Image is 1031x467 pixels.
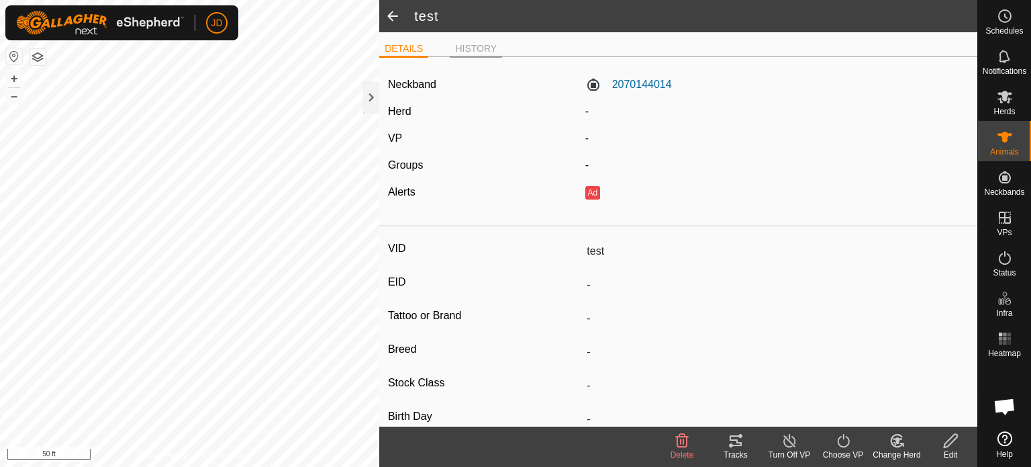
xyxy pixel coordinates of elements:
div: Tracks [709,449,763,461]
label: Birth Day [388,408,581,425]
li: DETAILS [379,42,428,58]
label: Herd [388,105,411,117]
div: Change Herd [870,449,924,461]
h2: test [414,8,977,24]
button: Ad [585,186,600,200]
label: VP [388,132,402,144]
span: Schedules [985,27,1023,35]
img: Gallagher Logo [16,11,184,35]
div: Open chat [985,386,1025,427]
button: Map Layers [30,49,46,65]
span: Heatmap [988,349,1021,357]
span: VPs [997,228,1012,237]
a: Help [978,426,1031,464]
label: Stock Class [388,374,581,392]
a: Contact Us [203,450,242,462]
div: Turn Off VP [763,449,816,461]
div: Edit [924,449,977,461]
span: Delete [671,450,694,460]
label: Alerts [388,186,415,198]
app-display-virtual-paddock-transition: - [585,132,589,144]
span: Help [996,450,1013,458]
label: Breed [388,341,581,358]
label: Tattoo or Brand [388,307,581,325]
label: 2070144014 [585,77,672,93]
span: - [585,105,589,117]
label: Neckband [388,77,436,93]
span: JD [211,16,222,30]
li: HISTORY [450,42,502,58]
a: Privacy Policy [137,450,187,462]
label: EID [388,273,581,291]
span: Herds [993,108,1015,116]
span: Neckbands [984,188,1024,196]
label: VID [388,240,581,257]
span: Notifications [983,67,1026,75]
span: Status [993,269,1016,277]
div: Choose VP [816,449,870,461]
span: Infra [996,309,1012,317]
button: – [6,88,22,104]
button: Reset Map [6,48,22,65]
button: + [6,71,22,87]
span: Animals [990,148,1019,156]
div: - [580,157,975,173]
label: Groups [388,159,423,171]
